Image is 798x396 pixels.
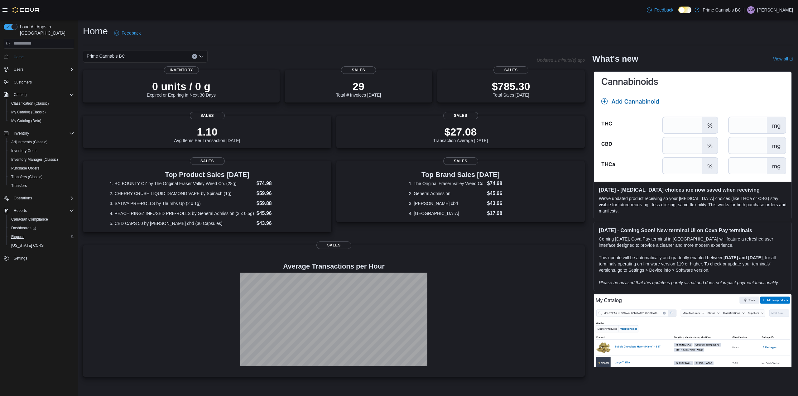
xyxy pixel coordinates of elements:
[11,194,74,202] span: Operations
[112,27,143,39] a: Feedback
[1,90,77,99] button: Catalog
[192,54,197,59] button: Clear input
[257,180,305,187] dd: $74.98
[1,194,77,203] button: Operations
[9,108,48,116] a: My Catalog (Classic)
[11,130,31,137] button: Inventory
[110,190,254,197] dt: 2. CHERRY CRUSH LIQUID DIAMOND VAPE by Spinach (1g)
[110,171,305,179] h3: Top Product Sales [DATE]
[9,138,74,146] span: Adjustments (Classic)
[748,6,754,14] span: NW
[11,118,41,123] span: My Catalog (Beta)
[9,138,50,146] a: Adjustments (Classic)
[110,200,254,207] dt: 3. SATIVA PRE-ROLLS by Thumbs Up (2 x 1g)
[257,190,305,197] dd: $59.96
[11,53,74,61] span: Home
[87,52,125,60] span: Prime Cannabis BC
[433,126,488,143] div: Transaction Average [DATE]
[9,156,74,163] span: Inventory Manager (Classic)
[174,126,240,138] p: 1.10
[9,147,74,155] span: Inventory Count
[1,52,77,61] button: Home
[190,157,225,165] span: Sales
[6,117,77,125] button: My Catalog (Beta)
[11,255,30,262] a: Settings
[11,157,58,162] span: Inventory Manager (Classic)
[6,155,77,164] button: Inventory Manager (Classic)
[12,7,40,13] img: Cova
[6,99,77,108] button: Classification (Classic)
[316,241,351,249] span: Sales
[9,233,74,241] span: Reports
[537,58,585,63] p: Updated 1 minute(s) ago
[6,232,77,241] button: Reports
[11,79,34,86] a: Customers
[1,129,77,138] button: Inventory
[190,112,225,119] span: Sales
[6,108,77,117] button: My Catalog (Classic)
[14,256,27,261] span: Settings
[122,30,141,36] span: Feedback
[743,6,745,14] p: |
[433,126,488,138] p: $27.08
[409,171,512,179] h3: Top Brand Sales [DATE]
[409,210,485,217] dt: 4. [GEOGRAPHIC_DATA]
[9,117,74,125] span: My Catalog (Beta)
[257,220,305,227] dd: $43.96
[409,190,485,197] dt: 2. General Admission
[11,254,74,262] span: Settings
[11,174,42,179] span: Transfers (Classic)
[487,190,512,197] dd: $45.96
[6,181,77,190] button: Transfers
[110,220,254,227] dt: 5. CBD CAPS 50 by [PERSON_NAME] cbd (30 Capsules)
[6,241,77,250] button: [US_STATE] CCRS
[592,54,638,64] h2: What's new
[11,110,46,115] span: My Catalog (Classic)
[599,227,786,233] h3: [DATE] - Coming Soon! New terminal UI on Cova Pay terminals
[11,140,47,145] span: Adjustments (Classic)
[654,7,673,13] span: Feedback
[11,66,74,73] span: Users
[1,65,77,74] button: Users
[492,80,530,98] div: Total Sales [DATE]
[599,255,786,273] p: This update will be automatically and gradually enabled between , for all terminals operating on ...
[9,182,74,189] span: Transfers
[6,173,77,181] button: Transfers (Classic)
[443,157,478,165] span: Sales
[6,164,77,173] button: Purchase Orders
[11,78,74,86] span: Customers
[6,224,77,232] a: Dashboards
[14,80,32,85] span: Customers
[11,148,38,153] span: Inventory Count
[199,54,204,59] button: Open list of options
[487,180,512,187] dd: $74.98
[110,180,254,187] dt: 1. BC BOUNTY OZ by The Original Fraser Valley Weed Co. (28g)
[9,100,51,107] a: Classification (Classic)
[11,66,26,73] button: Users
[9,147,40,155] a: Inventory Count
[11,130,74,137] span: Inventory
[14,131,29,136] span: Inventory
[14,92,26,97] span: Catalog
[409,200,485,207] dt: 3. [PERSON_NAME] cbd
[9,242,46,249] a: [US_STATE] CCRS
[9,108,74,116] span: My Catalog (Classic)
[599,187,786,193] h3: [DATE] - [MEDICAL_DATA] choices are now saved when receiving
[443,112,478,119] span: Sales
[6,138,77,146] button: Adjustments (Classic)
[409,180,485,187] dt: 1. The Original Fraser Valley Weed Co.
[599,280,779,285] em: Please be advised that this update is purely visual and does not impact payment functionality.
[9,165,42,172] a: Purchase Orders
[9,224,74,232] span: Dashboards
[723,255,762,260] strong: [DATE] and [DATE]
[11,166,40,171] span: Purchase Orders
[9,216,74,223] span: Canadian Compliance
[9,233,27,241] a: Reports
[83,25,108,37] h1: Home
[6,215,77,224] button: Canadian Compliance
[11,226,36,231] span: Dashboards
[757,6,793,14] p: [PERSON_NAME]
[644,4,676,16] a: Feedback
[1,78,77,87] button: Customers
[9,216,50,223] a: Canadian Compliance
